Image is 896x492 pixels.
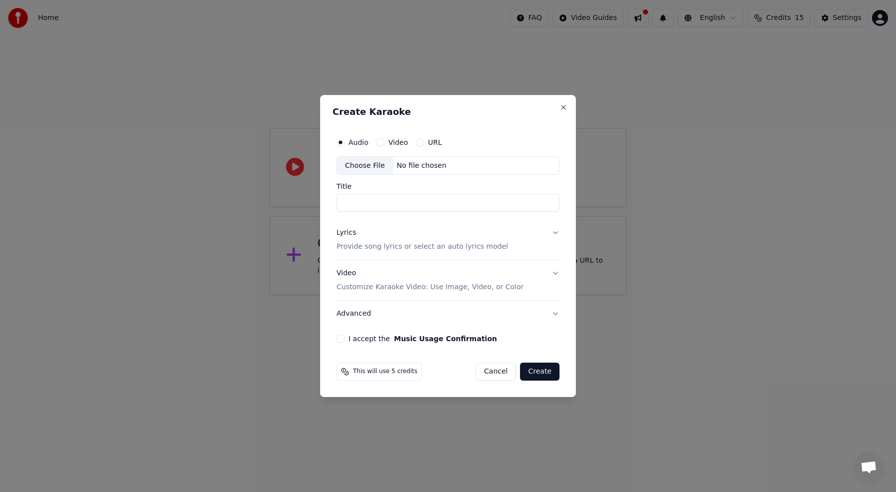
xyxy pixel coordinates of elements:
div: Choose File [337,157,393,175]
label: Audio [348,139,368,146]
label: URL [428,139,442,146]
label: Title [336,183,559,190]
h2: Create Karaoke [332,107,563,116]
button: LyricsProvide song lyrics or select an auto lyrics model [336,220,559,260]
div: Video [336,269,523,293]
label: I accept the [348,335,497,342]
button: I accept the [394,335,497,342]
span: This will use 5 credits [353,368,417,376]
p: Customize Karaoke Video: Use Image, Video, or Color [336,282,523,292]
label: Video [388,139,408,146]
button: VideoCustomize Karaoke Video: Use Image, Video, or Color [336,261,559,301]
button: Cancel [475,363,516,381]
button: Create [520,363,559,381]
button: Advanced [336,301,559,327]
div: Lyrics [336,228,356,238]
p: Provide song lyrics or select an auto lyrics model [336,242,508,252]
div: No file chosen [393,161,450,171]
